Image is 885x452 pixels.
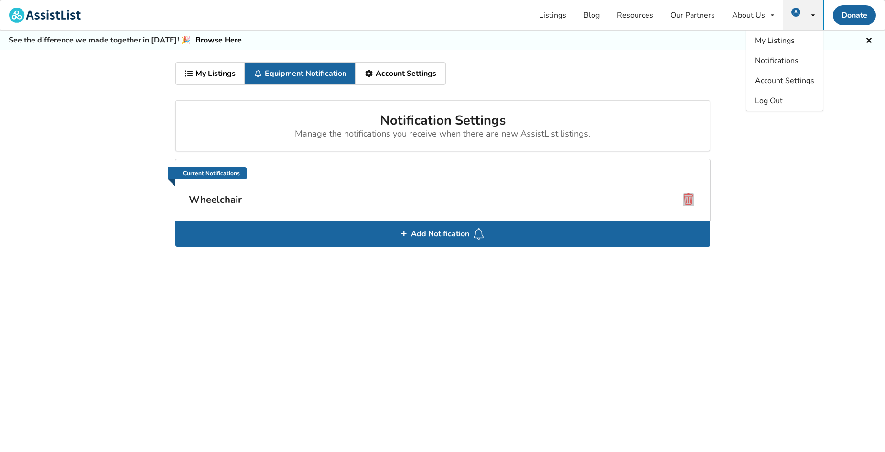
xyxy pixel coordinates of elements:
[168,167,247,179] a: Current Notifications
[662,0,723,30] a: Our Partners
[732,11,765,19] div: About Us
[9,35,242,45] h5: See the difference we made together in [DATE]! 🎉
[183,129,702,139] div: Manage the notifications you receive when there are new AssistList listings.
[245,63,356,84] a: Equipment Notification
[755,95,783,106] span: Log Out
[791,8,800,17] img: user icon
[176,63,245,84] a: My Listings
[183,112,702,139] h2: Notification Settings
[608,0,662,30] a: Resources
[195,35,242,45] a: Browse Here
[175,221,710,247] div: Add Notification
[575,0,608,30] a: Blog
[755,75,814,86] span: Account Settings
[833,5,876,25] a: Donate
[530,0,575,30] a: Listings
[9,8,81,23] img: assistlist-logo
[189,193,696,206] h3: Wheelchair
[755,55,799,66] span: Notifications
[755,35,795,46] span: My Listings
[356,63,445,84] a: Account Settings
[407,226,473,242] span: Add Notification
